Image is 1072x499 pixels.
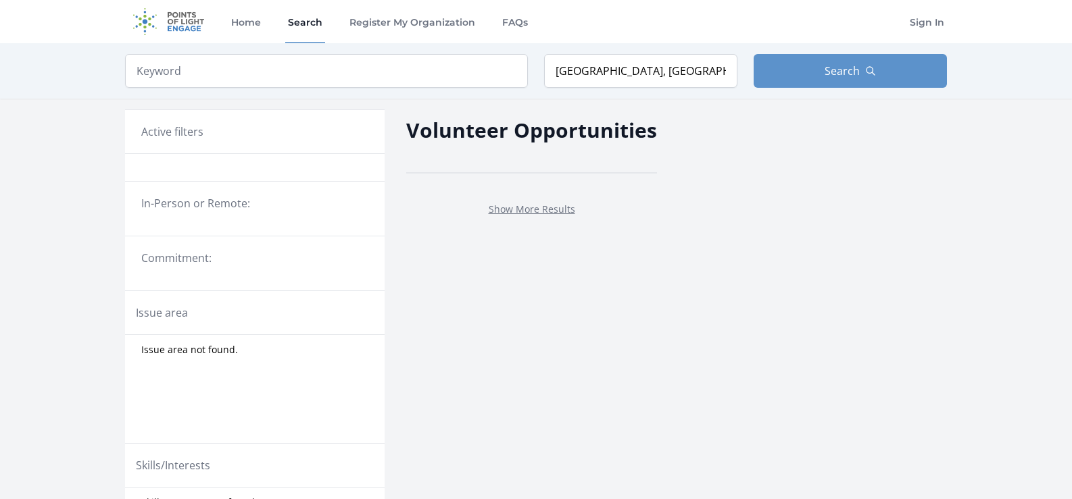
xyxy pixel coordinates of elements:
[825,63,860,79] span: Search
[406,115,657,145] h2: Volunteer Opportunities
[125,54,528,88] input: Keyword
[754,54,947,88] button: Search
[489,203,575,215] a: Show More Results
[544,54,737,88] input: Location
[136,305,188,321] legend: Issue area
[141,124,203,140] h3: Active filters
[141,195,368,211] legend: In-Person or Remote:
[141,250,368,266] legend: Commitment:
[141,343,238,357] span: Issue area not found.
[136,457,210,473] legend: Skills/Interests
